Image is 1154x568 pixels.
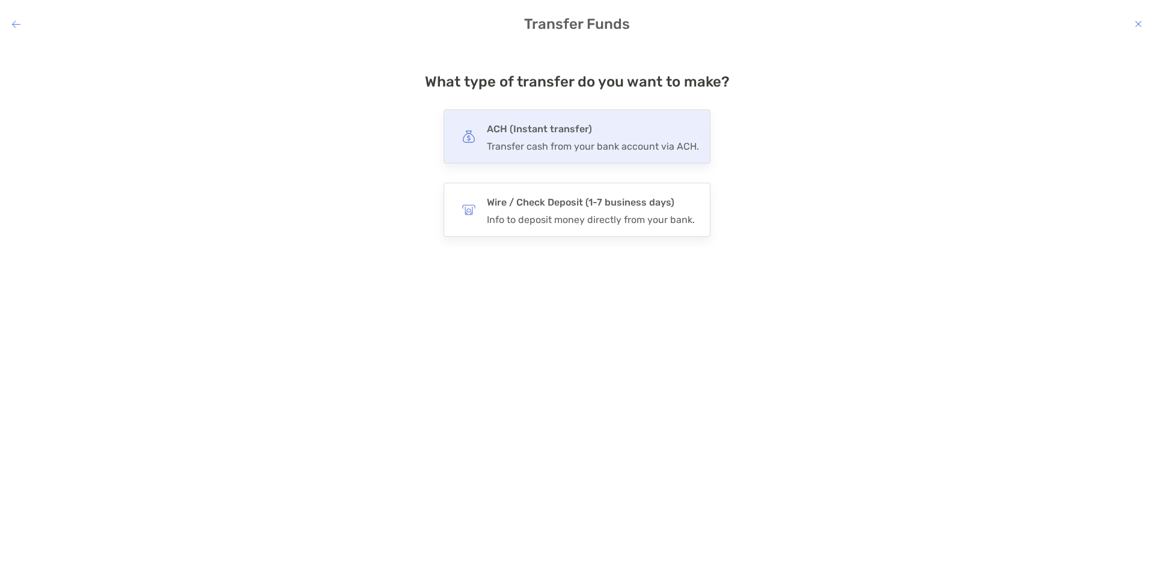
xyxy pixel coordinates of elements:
img: button icon [462,203,475,216]
h4: Wire / Check Deposit (1-7 business days) [487,194,695,211]
h4: What type of transfer do you want to make? [425,73,730,90]
div: Info to deposit money directly from your bank. [487,214,695,225]
img: button icon [462,130,475,143]
h4: ACH (Instant transfer) [487,121,699,138]
div: Transfer cash from your bank account via ACH. [487,141,699,152]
